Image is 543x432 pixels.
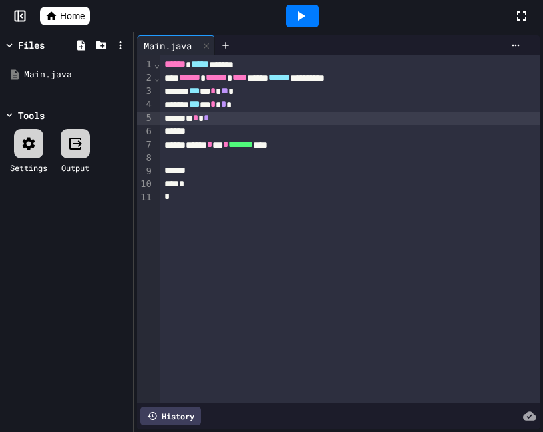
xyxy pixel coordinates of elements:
div: 8 [137,152,154,165]
span: Fold line [154,59,160,69]
div: 10 [137,178,154,191]
div: 6 [137,125,154,138]
div: Main.java [137,39,198,53]
div: History [140,407,201,425]
span: Fold line [154,72,160,83]
div: 3 [137,85,154,98]
div: 4 [137,98,154,112]
div: Settings [10,162,47,174]
div: Main.java [24,68,128,81]
div: 1 [137,58,154,71]
div: 5 [137,112,154,125]
div: Files [18,38,45,52]
div: Main.java [137,35,215,55]
span: Home [60,9,85,23]
div: Output [61,162,89,174]
a: Home [40,7,90,25]
div: 7 [137,138,154,152]
div: Tools [18,108,45,122]
div: 9 [137,165,154,178]
div: 2 [137,71,154,85]
div: 11 [137,191,154,204]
